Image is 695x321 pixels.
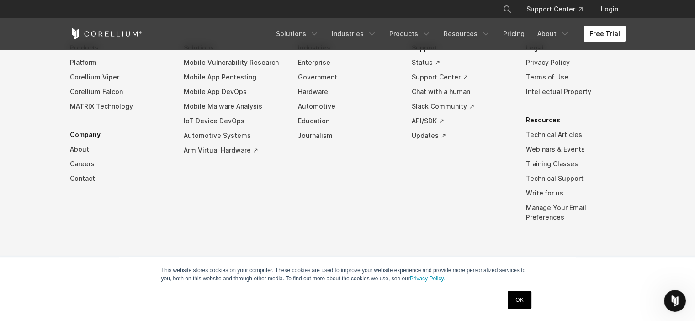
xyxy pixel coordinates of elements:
[298,84,398,99] a: Hardware
[498,26,530,42] a: Pricing
[412,84,511,99] a: Chat with a human
[184,55,283,70] a: Mobile Vulnerability Research
[412,128,511,143] a: Updates ↗
[70,171,170,186] a: Contact
[526,55,626,70] a: Privacy Policy
[526,70,626,84] a: Terms of Use
[70,99,170,114] a: MATRIX Technology
[412,70,511,84] a: Support Center ↗
[298,114,398,128] a: Education
[70,55,170,70] a: Platform
[594,1,626,17] a: Login
[384,26,436,42] a: Products
[70,70,170,84] a: Corellium Viper
[526,127,626,142] a: Technical Articles
[326,26,382,42] a: Industries
[70,157,170,171] a: Careers
[526,142,626,157] a: Webinars & Events
[410,275,445,282] a: Privacy Policy.
[532,26,575,42] a: About
[184,114,283,128] a: IoT Device DevOps
[526,84,626,99] a: Intellectual Property
[526,171,626,186] a: Technical Support
[298,99,398,114] a: Automotive
[70,142,170,157] a: About
[184,70,283,84] a: Mobile App Pentesting
[271,26,626,42] div: Navigation Menu
[412,114,511,128] a: API/SDK ↗
[412,55,511,70] a: Status ↗
[184,128,283,143] a: Automotive Systems
[526,200,626,225] a: Manage Your Email Preferences
[271,26,324,42] a: Solutions
[664,290,686,312] iframe: Intercom live chat
[499,1,515,17] button: Search
[70,28,143,39] a: Corellium Home
[184,99,283,114] a: Mobile Malware Analysis
[492,1,626,17] div: Navigation Menu
[298,70,398,84] a: Government
[161,266,534,283] p: This website stores cookies on your computer. These cookies are used to improve your website expe...
[70,41,626,238] div: Navigation Menu
[70,84,170,99] a: Corellium Falcon
[526,186,626,200] a: Write for us
[298,55,398,70] a: Enterprise
[519,1,590,17] a: Support Center
[184,143,283,158] a: Arm Virtual Hardware ↗
[438,26,496,42] a: Resources
[298,128,398,143] a: Journalism
[184,84,283,99] a: Mobile App DevOps
[584,26,626,42] a: Free Trial
[526,157,626,171] a: Training Classes
[412,99,511,114] a: Slack Community ↗
[508,291,531,309] a: OK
